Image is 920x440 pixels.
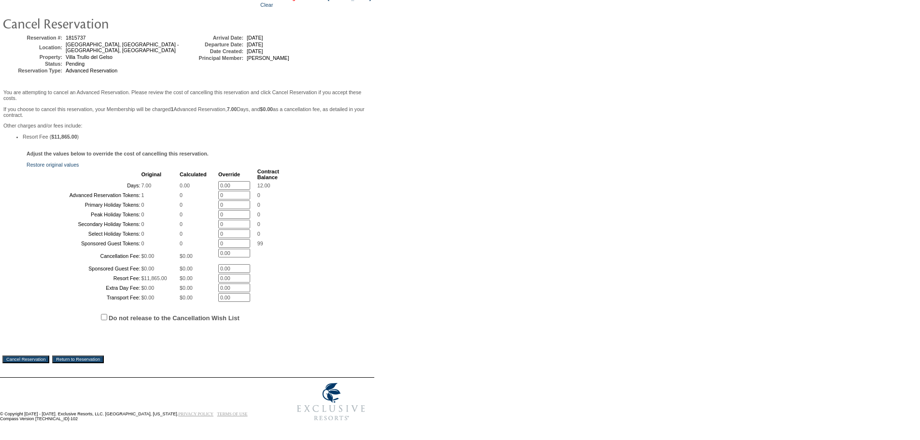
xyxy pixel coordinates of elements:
[141,266,154,271] span: $0.00
[247,55,289,61] span: [PERSON_NAME]
[180,171,207,177] b: Calculated
[141,231,144,237] span: 0
[257,202,260,208] span: 0
[28,220,140,228] td: Secondary Holiday Tokens:
[66,61,85,67] span: Pending
[28,239,140,248] td: Sponsored Guest Tokens:
[180,183,190,188] span: 0.00
[28,200,140,209] td: Primary Holiday Tokens:
[141,253,154,259] span: $0.00
[178,412,213,416] a: PRIVACY POLICY
[27,162,79,168] a: Restore original values
[257,169,279,180] b: Contract Balance
[52,355,104,363] input: Return to Reservation
[28,274,140,283] td: Resort Fee:
[260,2,273,8] a: Clear
[257,212,260,217] span: 0
[28,229,140,238] td: Select Holiday Tokens:
[28,293,140,302] td: Transport Fee:
[27,151,209,156] b: Adjust the values below to override the cost of cancelling this reservation.
[217,412,248,416] a: TERMS OF USE
[288,378,374,426] img: Exclusive Resorts
[185,42,243,47] td: Departure Date:
[257,231,260,237] span: 0
[180,231,183,237] span: 0
[180,212,183,217] span: 0
[4,54,62,60] td: Property:
[180,295,193,300] span: $0.00
[3,106,371,118] p: If you choose to cancel this reservation, your Membership will be charged Advanced Reservation, D...
[141,285,154,291] span: $0.00
[23,134,371,140] li: Resort Fee ( )
[141,171,161,177] b: Original
[257,241,263,246] span: 99
[66,54,113,60] span: Villa Trullo del Gelso
[51,134,77,140] b: $11,865.00
[109,314,240,322] label: Do not release to the Cancellation Wish List
[180,275,193,281] span: $0.00
[3,89,371,101] p: You are attempting to cancel an Advanced Reservation. Please review the cost of cancelling this r...
[2,14,196,33] img: pgTtlCancelRes.gif
[257,221,260,227] span: 0
[141,295,154,300] span: $0.00
[180,202,183,208] span: 0
[3,89,371,140] span: Other charges and/or fees include:
[4,35,62,41] td: Reservation #:
[227,106,237,112] b: 7.00
[180,253,193,259] span: $0.00
[28,264,140,273] td: Sponsored Guest Fee:
[66,35,86,41] span: 1815737
[260,106,273,112] b: $0.00
[257,192,260,198] span: 0
[141,192,144,198] span: 1
[247,48,263,54] span: [DATE]
[4,61,62,67] td: Status:
[141,275,167,281] span: $11,865.00
[171,106,174,112] b: 1
[257,183,270,188] span: 12.00
[28,181,140,190] td: Days:
[28,284,140,292] td: Extra Day Fee:
[66,68,117,73] span: Advanced Reservation
[141,221,144,227] span: 0
[180,241,183,246] span: 0
[180,285,193,291] span: $0.00
[141,241,144,246] span: 0
[4,68,62,73] td: Reservation Type:
[218,171,240,177] b: Override
[185,48,243,54] td: Date Created:
[28,210,140,219] td: Peak Holiday Tokens:
[247,42,263,47] span: [DATE]
[66,42,179,53] span: [GEOGRAPHIC_DATA], [GEOGRAPHIC_DATA] - [GEOGRAPHIC_DATA], [GEOGRAPHIC_DATA]
[180,192,183,198] span: 0
[180,221,183,227] span: 0
[28,249,140,263] td: Cancellation Fee:
[180,266,193,271] span: $0.00
[4,42,62,53] td: Location:
[141,183,151,188] span: 7.00
[2,355,49,363] input: Cancel Reservation
[185,35,243,41] td: Arrival Date:
[247,35,263,41] span: [DATE]
[141,202,144,208] span: 0
[28,191,140,199] td: Advanced Reservation Tokens:
[141,212,144,217] span: 0
[185,55,243,61] td: Principal Member:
